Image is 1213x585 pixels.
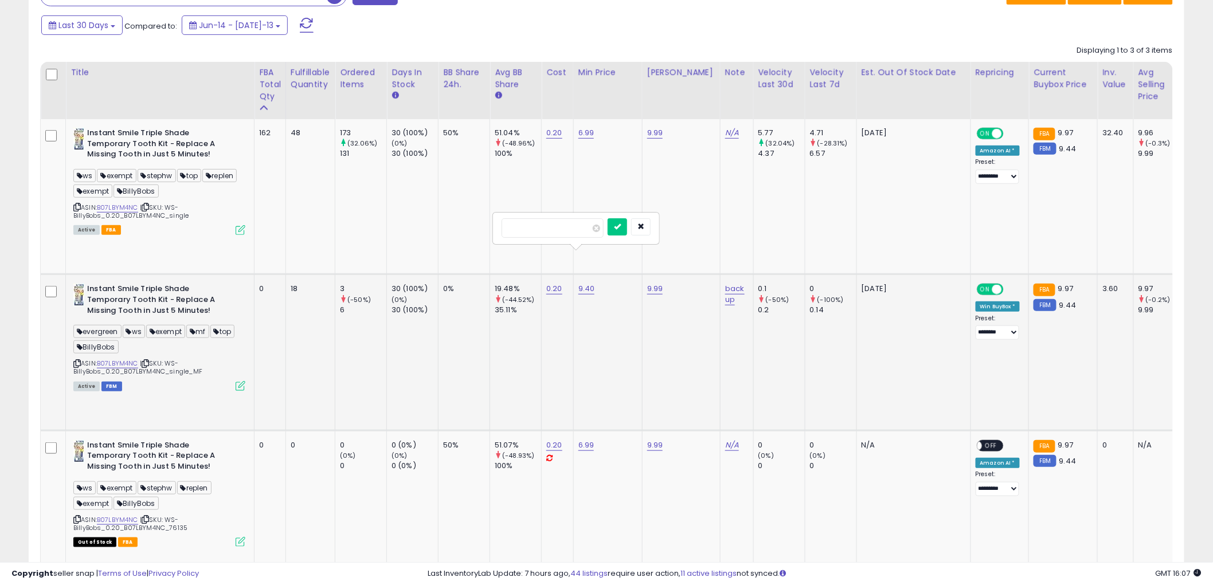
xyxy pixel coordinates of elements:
span: FBA [118,537,138,547]
div: Days In Stock [392,66,433,91]
div: 0 [758,461,805,471]
small: FBA [1034,284,1055,296]
span: BillyBobs [73,340,119,354]
img: 41mo35Dt6ZL._SL40_.jpg [73,440,84,463]
span: All listings currently available for purchase on Amazon [73,382,100,391]
span: replen [177,481,212,494]
div: 18 [291,284,326,294]
div: ASIN: [73,440,245,546]
div: Preset: [976,470,1020,496]
div: Amazon AI * [976,458,1020,468]
small: (32.04%) [766,139,795,148]
div: Velocity Last 30d [758,66,800,91]
a: B07LBYM4NC [97,359,138,368]
div: Preset: [976,315,1020,340]
small: (-0.2%) [1146,295,1171,304]
span: Compared to: [124,21,177,32]
div: Win BuyBox * [976,301,1020,312]
span: OFF [1001,129,1020,139]
div: N/A [1138,440,1176,450]
div: Last InventoryLab Update: 7 hours ago, require user action, not synced. [428,568,1202,579]
span: 9.97 [1058,127,1074,138]
div: Amazon AI * [976,146,1020,156]
small: (-48.96%) [502,139,535,148]
div: [PERSON_NAME] [647,66,715,78]
div: 50% [443,128,481,138]
p: [DATE] [862,128,962,138]
div: 0 [291,440,326,450]
div: 4.37 [758,148,805,159]
div: Avg BB Share [495,66,537,91]
a: 9.40 [578,283,595,295]
small: (0%) [810,451,826,460]
div: 48 [291,128,326,138]
div: Fulfillable Quantity [291,66,330,91]
span: All listings that are currently out of stock and unavailable for purchase on Amazon [73,537,116,547]
div: Velocity Last 7d [810,66,852,91]
div: 30 (100%) [392,128,438,138]
span: exempt [97,481,136,494]
span: FBA [101,225,121,235]
div: Avg Selling Price [1138,66,1180,103]
div: Min Price [578,66,637,78]
a: 0.20 [546,439,562,451]
div: Est. Out Of Stock Date [862,66,966,78]
div: Ordered Items [340,66,382,91]
span: | SKU: WS-BillyBobs_0.20_B07LBYM4NC_single_MF [73,359,202,376]
small: FBM [1034,455,1056,467]
small: (0%) [392,451,408,460]
div: 3 [340,284,386,294]
div: ASIN: [73,128,245,234]
div: ASIN: [73,284,245,390]
span: ON [978,129,992,139]
a: 9.99 [647,127,663,139]
span: ws [73,481,96,494]
p: [DATE] [862,284,962,294]
a: B07LBYM4NC [97,515,138,525]
div: 0 [810,461,856,471]
span: top [210,325,235,338]
button: Last 30 Days [41,15,123,35]
div: Title [71,66,249,78]
a: N/A [725,439,739,451]
div: 0 [259,440,277,450]
span: 9.44 [1059,300,1077,311]
small: FBM [1034,143,1056,155]
div: 6.57 [810,148,856,159]
div: BB Share 24h. [443,66,485,91]
small: (-44.52%) [502,295,534,304]
a: B07LBYM4NC [97,203,138,213]
small: (0%) [392,295,408,304]
b: Instant Smile Triple Shade Temporary Tooth Kit - Replace A Missing Tooth in Just 5 Minutes! [87,440,226,475]
span: ws [123,325,145,338]
div: Repricing [976,66,1024,78]
div: 9.99 [1138,305,1185,315]
span: top [177,169,202,182]
div: 162 [259,128,277,138]
div: 0 [758,440,805,450]
span: exempt [97,169,136,182]
div: Current Buybox Price [1034,66,1093,91]
small: Avg BB Share. [495,91,502,101]
span: | SKU: WS-BillyBobs_0.20_B07LBYM4NC_single [73,203,189,220]
span: OFF [982,441,1000,450]
div: 0 (0%) [392,440,438,450]
span: ws [73,169,96,182]
div: 100% [495,461,541,471]
div: 3.60 [1102,284,1124,294]
a: 9.99 [647,283,663,295]
p: N/A [862,440,962,450]
div: 100% [495,148,541,159]
img: 41mo35Dt6ZL._SL40_.jpg [73,284,84,307]
div: 30 (100%) [392,305,438,315]
a: 0.20 [546,283,562,295]
span: 2025-08-13 16:07 GMT [1156,568,1202,579]
small: (-50%) [347,295,371,304]
a: N/A [725,127,739,139]
div: 0 [810,284,856,294]
small: FBA [1034,440,1055,453]
span: All listings currently available for purchase on Amazon [73,225,100,235]
div: 0 [340,440,386,450]
small: (-28.31%) [817,139,848,148]
a: 6.99 [578,127,594,139]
